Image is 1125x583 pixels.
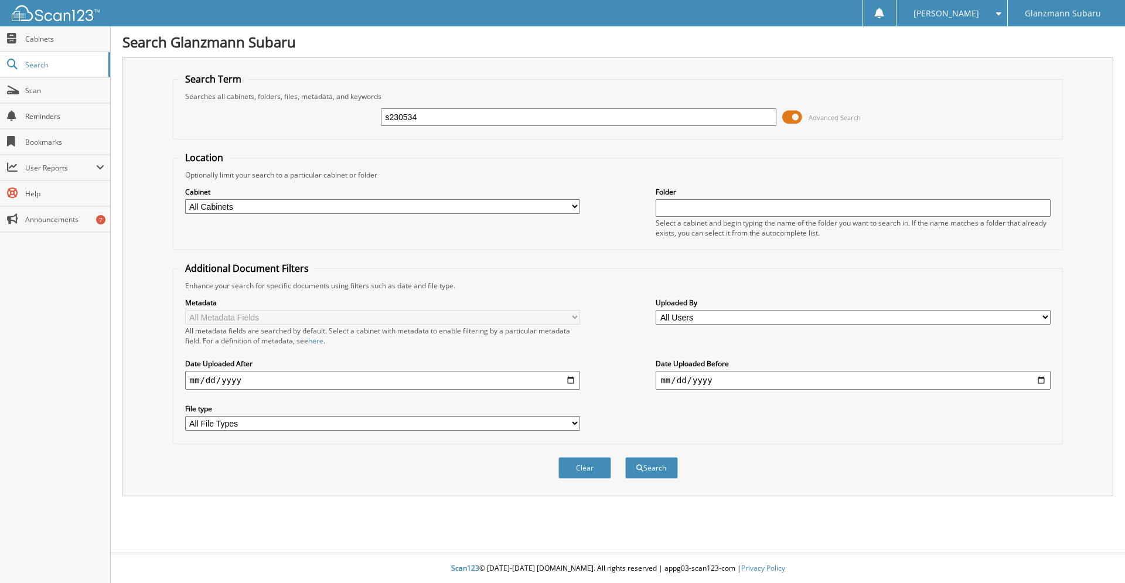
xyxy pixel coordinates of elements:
span: Help [25,189,104,199]
label: Uploaded By [656,298,1051,308]
span: [PERSON_NAME] [913,10,979,17]
label: Metadata [185,298,580,308]
label: File type [185,404,580,414]
div: © [DATE]-[DATE] [DOMAIN_NAME]. All rights reserved | appg03-scan123-com | [111,554,1125,583]
a: Privacy Policy [741,563,785,573]
div: Searches all cabinets, folders, files, metadata, and keywords [179,91,1057,101]
input: end [656,371,1051,390]
span: Scan [25,86,104,96]
label: Date Uploaded After [185,359,580,369]
span: Announcements [25,214,104,224]
legend: Search Term [179,73,247,86]
input: start [185,371,580,390]
span: Advanced Search [809,113,861,122]
span: Scan123 [451,563,479,573]
div: Enhance your search for specific documents using filters such as date and file type. [179,281,1057,291]
label: Cabinet [185,187,580,197]
h1: Search Glanzmann Subaru [122,32,1113,52]
button: Clear [558,457,611,479]
span: Bookmarks [25,137,104,147]
span: Cabinets [25,34,104,44]
span: User Reports [25,163,96,173]
label: Folder [656,187,1051,197]
a: here [308,336,323,346]
span: Search [25,60,103,70]
span: Glanzmann Subaru [1025,10,1101,17]
button: Search [625,457,678,479]
div: All metadata fields are searched by default. Select a cabinet with metadata to enable filtering b... [185,326,580,346]
div: Optionally limit your search to a particular cabinet or folder [179,170,1057,180]
legend: Location [179,151,229,164]
div: Select a cabinet and begin typing the name of the folder you want to search in. If the name match... [656,218,1051,238]
span: Reminders [25,111,104,121]
label: Date Uploaded Before [656,359,1051,369]
div: 7 [96,215,105,224]
img: scan123-logo-white.svg [12,5,100,21]
legend: Additional Document Filters [179,262,315,275]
